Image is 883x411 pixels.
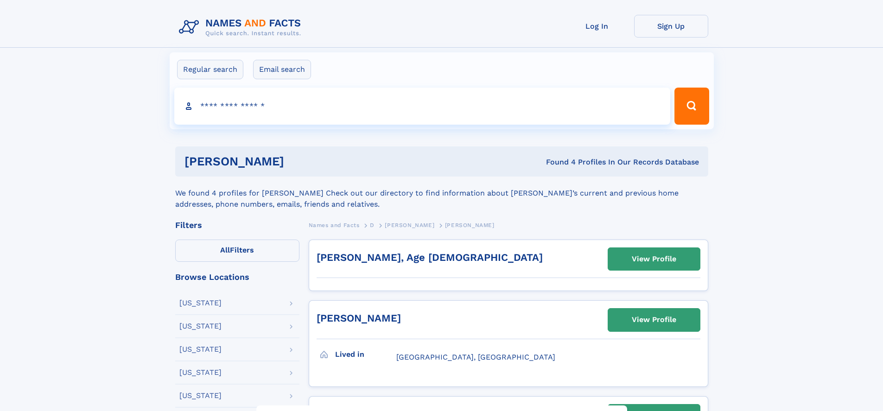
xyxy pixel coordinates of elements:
[179,369,222,376] div: [US_STATE]
[335,347,396,362] h3: Lived in
[632,248,676,270] div: View Profile
[175,15,309,40] img: Logo Names and Facts
[175,177,708,210] div: We found 4 profiles for [PERSON_NAME] Check out our directory to find information about [PERSON_N...
[179,299,222,307] div: [US_STATE]
[175,240,299,262] label: Filters
[177,60,243,79] label: Regular search
[608,248,700,270] a: View Profile
[179,346,222,353] div: [US_STATE]
[309,219,360,231] a: Names and Facts
[175,273,299,281] div: Browse Locations
[184,156,415,167] h1: [PERSON_NAME]
[175,221,299,229] div: Filters
[179,392,222,399] div: [US_STATE]
[608,309,700,331] a: View Profile
[445,222,495,228] span: [PERSON_NAME]
[220,246,230,254] span: All
[632,309,676,330] div: View Profile
[385,222,434,228] span: [PERSON_NAME]
[370,219,375,231] a: D
[634,15,708,38] a: Sign Up
[179,322,222,330] div: [US_STATE]
[174,88,671,125] input: search input
[317,312,401,324] a: [PERSON_NAME]
[674,88,709,125] button: Search Button
[253,60,311,79] label: Email search
[415,157,699,167] div: Found 4 Profiles In Our Records Database
[385,219,434,231] a: [PERSON_NAME]
[396,353,555,361] span: [GEOGRAPHIC_DATA], [GEOGRAPHIC_DATA]
[370,222,375,228] span: D
[317,252,543,263] a: [PERSON_NAME], Age [DEMOGRAPHIC_DATA]
[560,15,634,38] a: Log In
